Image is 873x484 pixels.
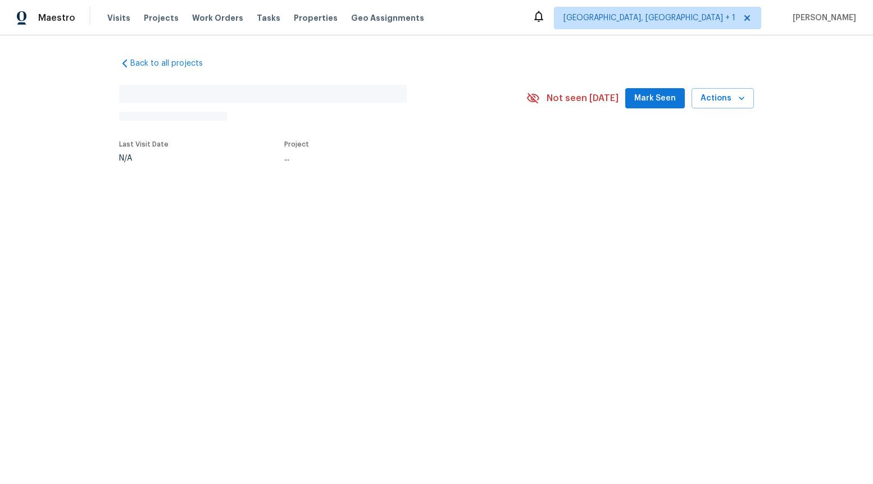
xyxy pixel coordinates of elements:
[119,58,227,69] a: Back to all projects
[119,154,169,162] div: N/A
[119,141,169,148] span: Last Visit Date
[625,88,685,109] button: Mark Seen
[634,92,676,106] span: Mark Seen
[144,12,179,24] span: Projects
[692,88,754,109] button: Actions
[38,12,75,24] span: Maestro
[192,12,243,24] span: Work Orders
[284,154,500,162] div: ...
[351,12,424,24] span: Geo Assignments
[294,12,338,24] span: Properties
[547,93,619,104] span: Not seen [DATE]
[107,12,130,24] span: Visits
[257,14,280,22] span: Tasks
[701,92,745,106] span: Actions
[563,12,735,24] span: [GEOGRAPHIC_DATA], [GEOGRAPHIC_DATA] + 1
[284,141,309,148] span: Project
[788,12,856,24] span: [PERSON_NAME]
